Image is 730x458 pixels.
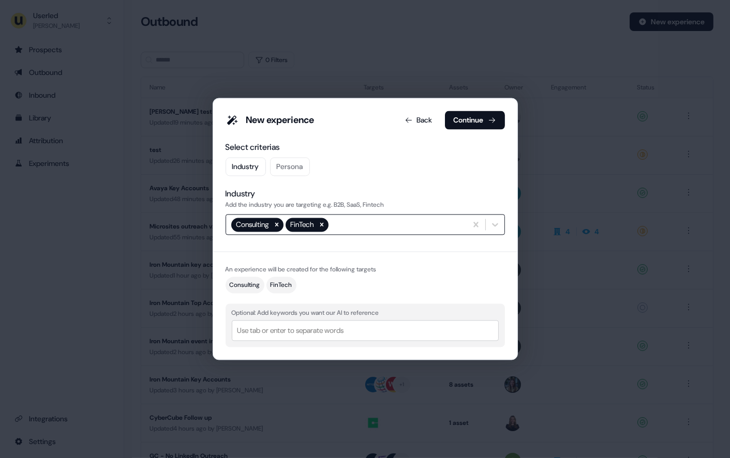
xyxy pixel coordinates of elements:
div: New experience [246,114,315,127]
div: Optional: Add keywords you want our AI to reference [232,308,499,318]
button: Industry [226,158,266,176]
div: Select criterias [226,142,505,154]
div: Consulting [230,280,260,291]
div: Add the industry you are targeting e.g. B2B, SaaS, Fintech [226,200,505,210]
button: Continue [445,111,505,130]
div: FinTech [271,280,292,291]
div: Industry [226,189,505,200]
div: Consulting [233,218,271,232]
div: An experience will be created for the following targets [226,265,505,275]
div: Remove FinTech [316,218,329,232]
div: FinTech [288,218,316,232]
button: Back [396,111,441,130]
button: Persona [270,158,310,176]
div: Remove Consulting [271,218,284,232]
